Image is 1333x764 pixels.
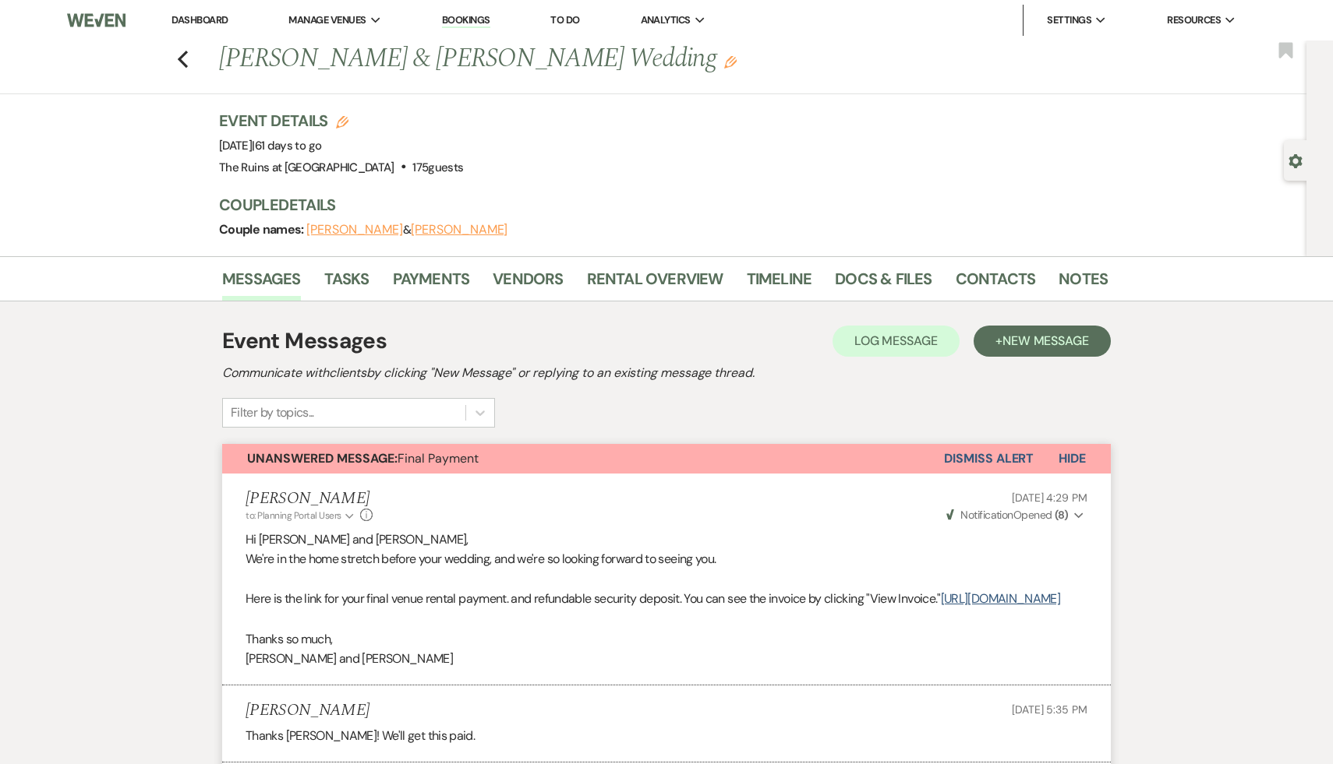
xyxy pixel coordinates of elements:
[960,508,1013,522] span: Notification
[835,266,932,301] a: Docs & Files
[747,266,812,301] a: Timeline
[641,12,691,28] span: Analytics
[411,224,507,236] button: [PERSON_NAME]
[222,266,301,301] a: Messages
[1059,266,1108,301] a: Notes
[246,726,1087,746] p: Thanks [PERSON_NAME]! We'll get this paid.
[246,489,373,509] h5: [PERSON_NAME]
[493,266,563,301] a: Vendors
[246,509,341,522] span: to: Planning Portal Users
[67,4,126,37] img: Weven Logo
[222,444,944,474] button: Unanswered Message:Final Payment
[1047,12,1091,28] span: Settings
[219,138,321,153] span: [DATE]
[306,222,507,238] span: &
[219,110,463,132] h3: Event Details
[246,549,1087,569] p: We're in the home stretch before your wedding, and we're so looking forward to seeing you.
[442,13,490,28] a: Bookings
[219,40,918,78] h1: [PERSON_NAME] & [PERSON_NAME] Wedding
[1059,450,1086,466] span: Hide
[1034,444,1111,474] button: Hide
[222,364,1111,382] h2: Communicate with clients by clicking "New Message" or replying to an existing message thread.
[724,55,737,69] button: Edit
[246,509,356,523] button: to: Planning Portal Users
[222,325,387,357] h1: Event Messages
[246,701,369,720] h5: [PERSON_NAME]
[1002,333,1089,349] span: New Message
[550,13,579,26] a: To Do
[219,221,306,238] span: Couple names:
[944,444,1034,474] button: Dismiss Alert
[247,450,398,466] strong: Unanswered Message:
[246,589,1087,609] p: Here is the link for your final venue rental payment. and refundable security deposit. You can se...
[854,333,938,349] span: Log Message
[246,649,1087,669] p: [PERSON_NAME] and [PERSON_NAME]
[171,13,228,26] a: Dashboard
[974,326,1111,357] button: +New Message
[306,224,403,236] button: [PERSON_NAME]
[944,507,1087,523] button: NotificationOpened (8)
[946,508,1068,522] span: Opened
[587,266,723,301] a: Rental Overview
[288,12,366,28] span: Manage Venues
[1167,12,1221,28] span: Resources
[833,326,960,357] button: Log Message
[324,266,369,301] a: Tasks
[255,138,322,153] span: 61 days to go
[941,590,1060,607] a: [URL][DOMAIN_NAME]
[219,194,1092,216] h3: Couple Details
[252,138,321,153] span: |
[246,530,1087,550] p: Hi [PERSON_NAME] and [PERSON_NAME],
[246,629,1087,650] p: Thanks so much,
[412,160,463,175] span: 175 guests
[1289,153,1303,167] button: Open lead details
[231,403,314,422] div: Filter by topics...
[1012,491,1087,505] span: [DATE] 4:29 PM
[247,450,479,466] span: Final Payment
[393,266,470,301] a: Payments
[1055,508,1068,522] strong: ( 8 )
[1012,702,1087,716] span: [DATE] 5:35 PM
[956,266,1036,301] a: Contacts
[219,160,394,175] span: The Ruins at [GEOGRAPHIC_DATA]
